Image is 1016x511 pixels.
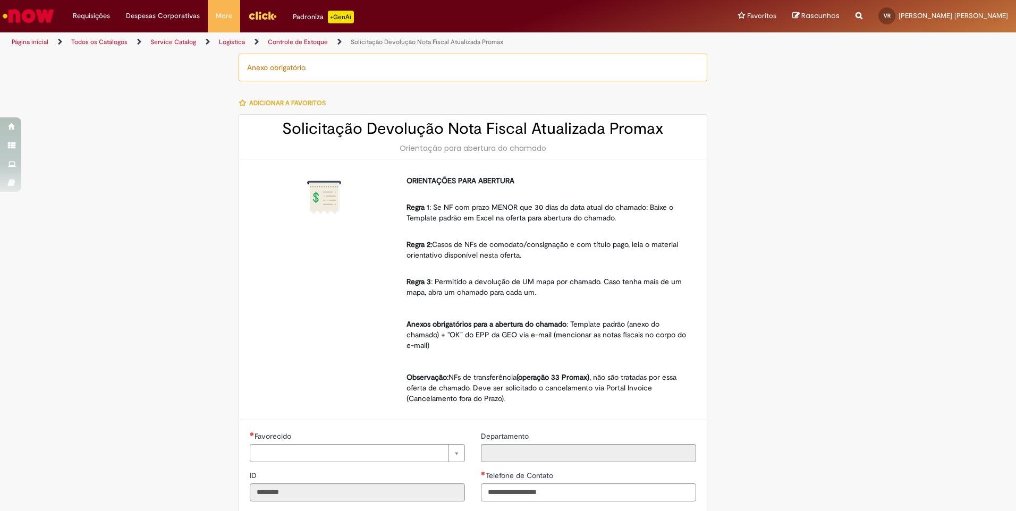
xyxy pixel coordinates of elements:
input: ID [250,483,465,501]
span: Requisições [73,11,110,21]
div: Orientação para abertura do chamado [250,143,696,154]
strong: (operação 33 Promax) [517,372,589,382]
span: Rascunhos [801,11,840,21]
div: Anexo obrigatório. [239,54,707,81]
span: : Permitido a devolução de UM mapa por chamado. Caso tenha mais de um mapa, abra um chamado para ... [407,277,684,297]
span: Favoritos [747,11,776,21]
p: : Se NF com prazo MENOR que 30 dias da data atual do chamado: Baixe o Template padrão em Excel na... [407,191,688,223]
strong: Regra 1 [407,202,429,212]
a: Limpar campo Favorecido [250,444,465,462]
p: Casos de NFs de comodato/consignação e com título pago, leia o material orientativo disponível ne... [407,228,688,260]
span: More [216,11,232,21]
input: Departamento [481,444,696,462]
span: Obrigatório Preenchido [481,471,486,475]
label: Somente leitura - ID [250,470,259,481]
a: Página inicial [12,38,48,46]
input: Telefone de Contato [481,483,696,501]
strong: Regra 2: [407,240,432,249]
a: Controle de Estoque [268,38,328,46]
a: Rascunhos [792,11,840,21]
span: Adicionar a Favoritos [249,99,326,107]
strong: Observação: [407,372,448,382]
span: VR [884,12,891,19]
span: Telefone de Contato [486,471,555,480]
p: +GenAi [328,11,354,23]
img: ServiceNow [1,5,56,27]
span: Necessários [250,432,255,436]
a: Solicitação Devolução Nota Fiscal Atualizada Promax [351,38,503,46]
span: Somente leitura - Departamento [481,431,531,441]
span: [PERSON_NAME] [PERSON_NAME] [899,11,1008,20]
strong: Anexos obrigatórios para a abertura do chamado [407,319,566,329]
h2: Solicitação Devolução Nota Fiscal Atualizada Promax [250,120,696,138]
button: Adicionar a Favoritos [239,92,332,114]
div: Padroniza [293,11,354,23]
ul: Trilhas de página [8,32,670,52]
span: Somente leitura - ID [250,471,259,480]
a: Logistica [219,38,245,46]
a: Todos os Catálogos [71,38,128,46]
p: : Template padrão (anexo do chamado) + “OK” do EPP da GEO via e-mail (mencionar as notas fiscais ... [407,319,688,351]
a: Service Catalog [150,38,196,46]
span: Despesas Corporativas [126,11,200,21]
label: Somente leitura - Departamento [481,431,531,441]
img: click_logo_yellow_360x200.png [248,7,277,23]
img: Solicitação Devolução Nota Fiscal Atualizada Promax [307,181,341,215]
strong: Regra 3 [407,277,431,286]
strong: ORIENTAÇÕES PARA ABERTURA [407,176,514,185]
p: NFs de transferência , não são tratadas por essa oferta de chamado. Deve ser solicitado o cancela... [407,372,688,404]
span: Necessários - Favorecido [255,431,293,441]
